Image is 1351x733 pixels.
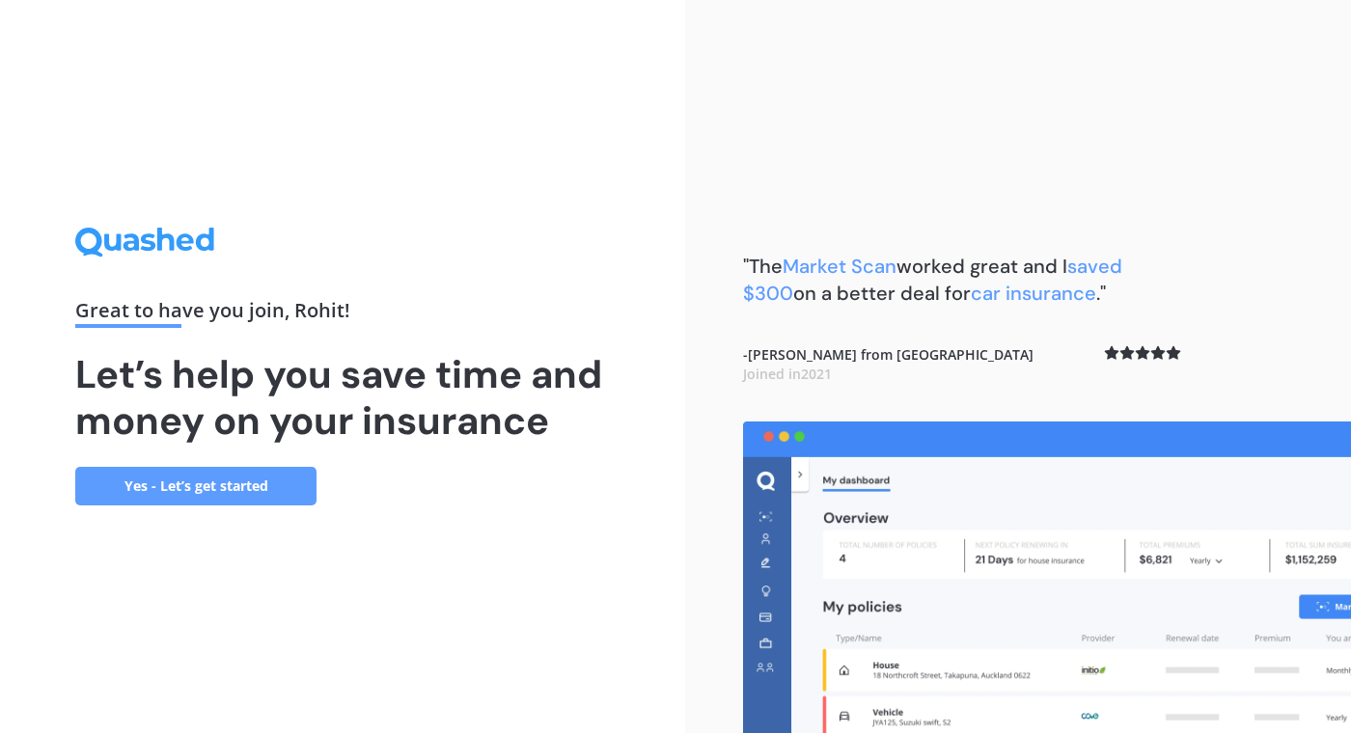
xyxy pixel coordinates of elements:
h1: Let’s help you save time and money on your insurance [75,351,610,444]
span: saved $300 [743,254,1122,306]
b: "The worked great and I on a better deal for ." [743,254,1122,306]
span: Joined in 2021 [743,365,832,383]
span: Market Scan [783,254,896,279]
div: Great to have you join , Rohit ! [75,301,610,328]
span: car insurance [971,281,1096,306]
a: Yes - Let’s get started [75,467,317,505]
b: - [PERSON_NAME] from [GEOGRAPHIC_DATA] [743,345,1034,383]
img: dashboard.webp [743,421,1351,733]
